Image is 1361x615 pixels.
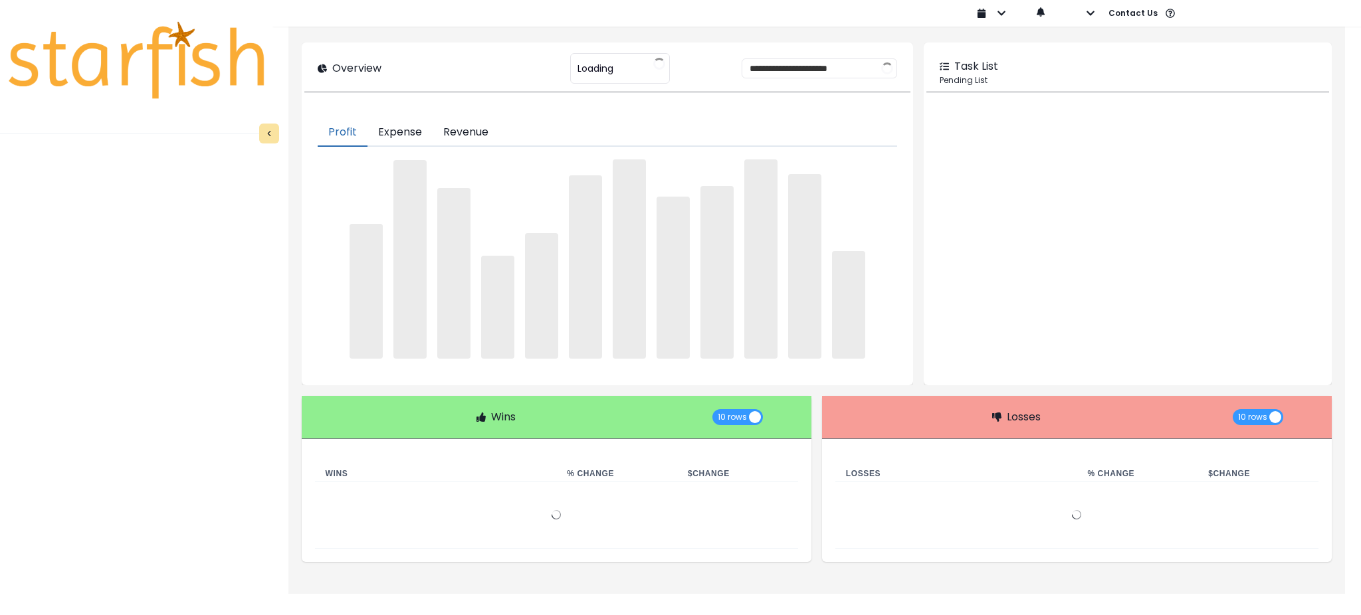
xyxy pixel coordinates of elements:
span: ‌ [437,188,471,359]
span: Loading [577,54,613,82]
span: 10 rows [1238,409,1267,425]
p: Wins [491,409,516,425]
span: 10 rows [718,409,747,425]
th: $ Change [677,466,798,482]
span: ‌ [613,159,646,359]
button: Expense [367,119,433,147]
p: Overview [332,60,381,76]
th: Wins [315,466,557,482]
button: Profit [318,119,367,147]
span: ‌ [744,159,778,358]
th: $ Change [1198,466,1318,482]
th: Losses [835,466,1077,482]
span: ‌ [481,256,514,359]
span: ‌ [350,224,383,358]
p: Task List [954,58,998,74]
span: ‌ [525,233,558,358]
span: ‌ [788,174,821,359]
span: ‌ [832,251,865,358]
th: % Change [1077,466,1198,482]
p: Losses [1007,409,1041,425]
span: ‌ [569,175,602,358]
th: % Change [556,466,677,482]
p: Pending List [940,74,1316,86]
span: ‌ [393,160,427,359]
span: ‌ [657,197,690,359]
span: ‌ [700,186,734,359]
button: Revenue [433,119,499,147]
